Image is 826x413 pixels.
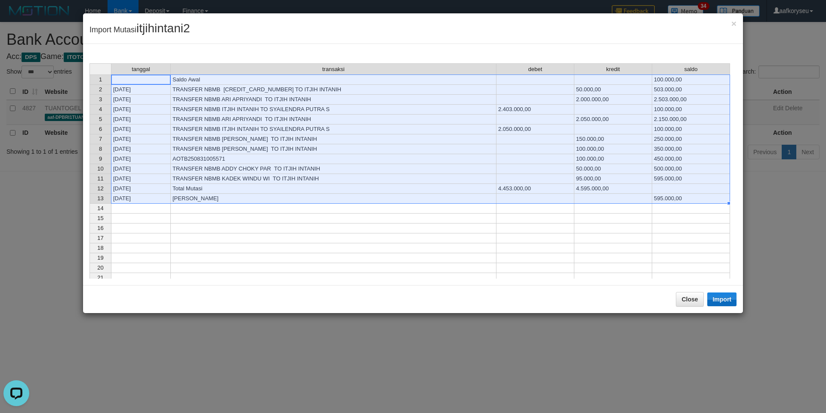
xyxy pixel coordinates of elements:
[171,75,496,85] td: Saldo Awal
[99,136,102,142] span: 7
[99,126,102,132] span: 6
[731,19,737,28] button: Close
[574,115,652,124] td: 2.050.000,00
[652,75,730,85] td: 100.000,00
[606,66,620,72] span: kredit
[171,105,496,115] td: TRANSFER NBMB ITJIH INTANIH TO SYAILENDRA PUTRA S
[111,164,171,174] td: [DATE]
[89,25,190,34] span: Import Mutasi
[574,184,652,194] td: 4.595.000,00
[574,134,652,144] td: 150.000,00
[3,3,29,29] button: Open LiveChat chat widget
[171,154,496,164] td: AOTB250831005571
[97,175,103,182] span: 11
[574,95,652,105] td: 2.000.000,00
[652,144,730,154] td: 350.000,00
[111,134,171,144] td: [DATE]
[97,255,103,261] span: 19
[111,184,171,194] td: [DATE]
[99,106,102,112] span: 4
[496,184,574,194] td: 4.453.000,00
[111,154,171,164] td: [DATE]
[97,245,103,251] span: 18
[97,274,103,281] span: 21
[652,105,730,115] td: 100.000,00
[111,105,171,115] td: [DATE]
[99,116,102,122] span: 5
[322,66,345,72] span: transaksi
[652,164,730,174] td: 500.000,00
[97,185,103,192] span: 12
[171,194,496,204] td: [PERSON_NAME]
[97,235,103,241] span: 17
[132,66,150,72] span: tanggal
[684,66,697,72] span: saldo
[652,124,730,134] td: 100.000,00
[676,292,703,307] button: Close
[171,85,496,95] td: TRANSFER NBMB [CREDIT_CARD_NUMBER] TO ITJIH INTANIH
[111,144,171,154] td: [DATE]
[171,174,496,184] td: TRANSFER NBMB KADEK WINDU WI TO ITJIH INTANIH
[652,154,730,164] td: 450.000,00
[496,105,574,115] td: 2.403.000,00
[171,144,496,154] td: TRANSFER NBMB [PERSON_NAME] TO ITJIH INTANIH
[574,154,652,164] td: 100.000,00
[171,134,496,144] td: TRANSFER NBMB [PERSON_NAME] TO ITJIH INTANIH
[652,95,730,105] td: 2.503.000,00
[171,115,496,124] td: TRANSFER NBMB ARI APRIYANDI​ TO ITJIH INTANIH
[171,164,496,174] td: TRANSFER NBMB ADDY CHOKY PAR TO ITJIH INTANIH
[99,155,102,162] span: 9
[99,86,102,93] span: 2
[99,76,102,83] span: 1
[97,165,103,172] span: 10
[171,95,496,105] td: TRANSFER NBMB ARI APRIYANDI​ TO ITJIH INTANIH
[171,124,496,134] td: TRANSFER NBMB ITJIH INTANIH TO SYAILENDRA PUTRA S
[111,194,171,204] td: [DATE]
[574,144,652,154] td: 100.000,00
[652,194,730,204] td: 595.000,00
[97,264,103,271] span: 20
[99,146,102,152] span: 8
[97,205,103,211] span: 14
[111,115,171,124] td: [DATE]
[707,292,737,306] button: Import
[171,184,496,194] td: Total Mutasi
[652,115,730,124] td: 2.150.000,00
[496,124,574,134] td: 2.050.000,00
[111,124,171,134] td: [DATE]
[99,96,102,102] span: 3
[574,174,652,184] td: 95.000,00
[652,174,730,184] td: 595.000,00
[574,85,652,95] td: 50.000,00
[731,19,737,28] span: ×
[136,22,190,35] span: itjihintani2
[528,66,542,72] span: debet
[574,164,652,174] td: 50.000,00
[97,195,103,202] span: 13
[652,85,730,95] td: 503.000,00
[97,225,103,231] span: 16
[652,134,730,144] td: 250.000,00
[89,63,111,75] th: Select whole grid
[111,174,171,184] td: [DATE]
[97,215,103,221] span: 15
[111,95,171,105] td: [DATE]
[111,85,171,95] td: [DATE]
